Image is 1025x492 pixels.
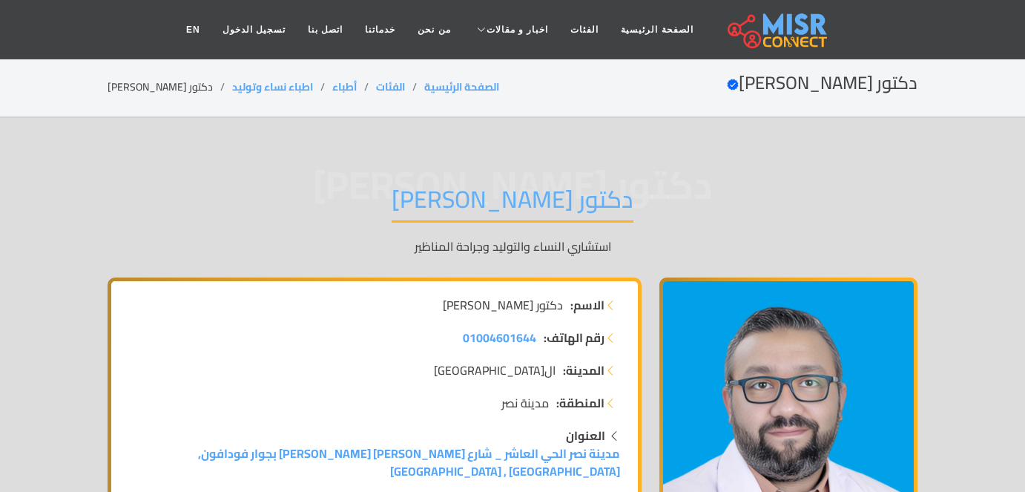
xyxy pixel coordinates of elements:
[566,424,605,447] strong: العنوان
[175,16,211,44] a: EN
[392,185,633,223] h1: دكتور [PERSON_NAME]
[424,77,499,96] a: الصفحة الرئيسية
[232,77,313,96] a: اطباء نساء وتوليد
[487,23,549,36] span: اخبار و مقالات
[376,77,405,96] a: الفئات
[297,16,354,44] a: اتصل بنا
[501,394,549,412] span: مدينة نصر
[406,16,461,44] a: من نحن
[332,77,357,96] a: أطباء
[727,73,917,94] h2: دكتور [PERSON_NAME]
[544,329,604,347] strong: رقم الهاتف:
[563,361,604,379] strong: المدينة:
[463,329,536,347] a: 01004601644
[727,79,739,91] svg: Verified account
[610,16,704,44] a: الصفحة الرئيسية
[728,11,827,48] img: main.misr_connect
[108,237,917,255] p: استشاري النساء والتوليد وجراحة المناظير
[434,361,556,379] span: ال[GEOGRAPHIC_DATA]
[211,16,297,44] a: تسجيل الدخول
[462,16,560,44] a: اخبار و مقالات
[443,296,563,314] span: دكتور [PERSON_NAME]
[108,79,232,95] li: دكتور [PERSON_NAME]
[570,296,604,314] strong: الاسم:
[556,394,604,412] strong: المنطقة:
[354,16,406,44] a: خدماتنا
[559,16,610,44] a: الفئات
[463,327,536,349] span: 01004601644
